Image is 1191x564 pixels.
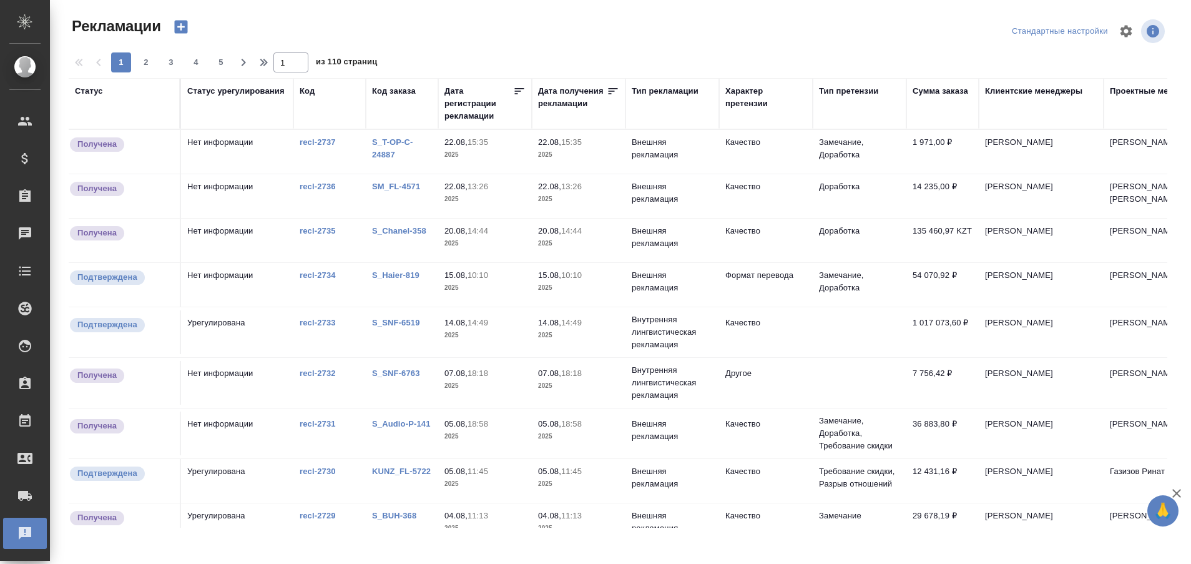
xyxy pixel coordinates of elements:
p: 18:18 [468,369,488,378]
td: Нет информации [181,412,293,455]
p: 07.08, [538,369,561,378]
p: 18:58 [468,419,488,428]
a: S_Haier-819 [372,270,419,280]
span: 2 [136,56,156,69]
span: 5 [211,56,231,69]
div: Клиентские менеджеры [985,85,1082,97]
div: Тип претензии [819,85,878,97]
td: Замечание, Доработка, Требование скидки [813,408,906,458]
td: 1 017 073,60 ₽ [906,310,979,354]
p: 11:13 [468,511,488,520]
p: Получена [77,182,117,195]
div: Дата получения рекламации [538,85,607,110]
a: recl-2737 [300,137,336,147]
p: 22.08, [444,182,468,191]
p: 14:49 [468,318,488,327]
p: 2025 [444,282,526,294]
span: 3 [161,56,181,69]
td: Формат перевода [719,263,813,307]
span: из 110 страниц [316,54,377,72]
td: 29 678,19 ₽ [906,503,979,547]
button: Создать [166,16,196,37]
span: Настроить таблицу [1111,16,1141,46]
td: Внешняя рекламация [625,174,719,218]
button: 4 [186,52,206,72]
td: 36 883,80 ₽ [906,412,979,455]
div: Характер претензии [725,85,806,110]
td: Качество [719,412,813,455]
p: 18:18 [561,369,582,378]
td: Урегулирована [181,310,293,354]
p: 2025 [538,329,619,342]
td: Нет информации [181,219,293,262]
td: Требование скидки, Разрыв отношений [813,459,906,503]
a: S_BUH-368 [372,511,416,520]
td: 135 460,97 KZT [906,219,979,262]
p: 10:10 [561,270,582,280]
p: 10:10 [468,270,488,280]
button: 🙏 [1147,495,1179,527]
a: S_SNF-6519 [372,318,420,327]
a: recl-2730 [300,467,336,476]
a: S_T-OP-C-24887 [372,137,413,159]
a: recl-2734 [300,270,336,280]
p: 2025 [444,329,526,342]
p: 05.08, [444,467,468,476]
p: 2025 [444,430,526,443]
span: 4 [186,56,206,69]
p: 14.08, [444,318,468,327]
td: Внешняя рекламация [625,503,719,547]
td: Замечание, Доработка [813,130,906,174]
button: 5 [211,52,231,72]
td: Качество [719,310,813,354]
td: Нет информации [181,130,293,174]
div: Код заказа [372,85,416,97]
td: Урегулирована [181,503,293,547]
p: 15.08, [538,270,561,280]
td: Другое [719,361,813,405]
p: 14.08, [538,318,561,327]
p: 2025 [444,478,526,490]
td: Нет информации [181,174,293,218]
p: 20.08, [444,226,468,235]
p: 05.08, [538,419,561,428]
p: 2025 [538,193,619,205]
a: recl-2731 [300,419,336,428]
p: 07.08, [444,369,468,378]
td: Доработка [813,219,906,262]
td: Доработка [813,174,906,218]
td: [PERSON_NAME] [979,263,1104,307]
p: 2025 [538,149,619,161]
td: Внешняя рекламация [625,219,719,262]
p: Получена [77,138,117,151]
p: 2025 [538,282,619,294]
p: 14:44 [561,226,582,235]
p: 2025 [444,522,526,535]
p: Подтверждена [77,271,137,284]
a: KUNZ_FL-5722 [372,467,431,476]
a: S_Chanel-358 [372,226,426,235]
p: 2025 [538,430,619,443]
td: Внешняя рекламация [625,412,719,455]
td: Замечание [813,503,906,547]
p: 11:13 [561,511,582,520]
td: Замечание, Доработка [813,263,906,307]
a: S_Audio-P-141 [372,419,431,428]
td: 1 971,00 ₽ [906,130,979,174]
td: Внешняя рекламация [625,263,719,307]
div: split button [1009,22,1111,41]
p: 05.08, [444,419,468,428]
td: [PERSON_NAME] [979,412,1104,455]
td: [PERSON_NAME] [979,219,1104,262]
td: Внешняя рекламация [625,130,719,174]
div: Дата регистрации рекламации [444,85,513,122]
td: [PERSON_NAME] [979,310,1104,354]
a: recl-2732 [300,369,336,378]
button: 2 [136,52,156,72]
p: 2025 [538,237,619,250]
p: Подтверждена [77,319,137,331]
p: Получена [77,420,117,432]
p: 14:44 [468,226,488,235]
td: [PERSON_NAME] [979,459,1104,503]
td: Урегулирована [181,459,293,503]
